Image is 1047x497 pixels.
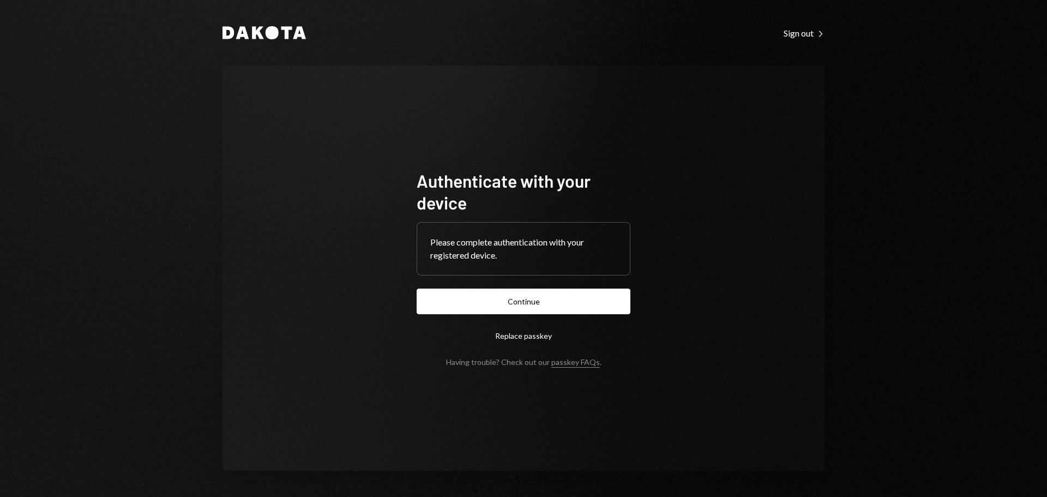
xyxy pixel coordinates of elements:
[446,357,601,367] div: Having trouble? Check out our .
[551,357,600,368] a: passkey FAQs
[417,170,630,213] h1: Authenticate with your device
[417,323,630,349] button: Replace passkey
[417,289,630,314] button: Continue
[430,236,617,262] div: Please complete authentication with your registered device.
[784,27,825,39] a: Sign out
[784,28,825,39] div: Sign out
